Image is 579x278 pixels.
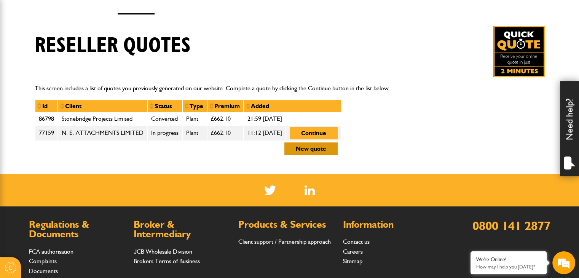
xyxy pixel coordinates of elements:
[476,264,541,270] p: How may I help you today?
[476,256,541,263] div: We're Online!
[238,238,331,245] a: Client support / Partnership approach
[35,100,58,113] th: Id
[29,220,126,239] h2: Regulations & Documents
[35,83,545,93] p: This screen includes a list of quotes you previously generated on our website. Complete a quote b...
[264,185,276,195] img: Twitter
[305,185,315,195] a: LinkedIn
[207,125,244,141] td: £662.10
[182,100,207,113] th: Type
[134,257,200,265] a: Brokers Terms of Business
[493,26,545,77] a: Get your insurance quote in just 2-minutes
[147,125,182,141] td: In progress
[182,125,207,141] td: Plant
[343,248,363,255] a: Careers
[560,81,579,176] div: Need help?
[58,112,147,125] td: Stonebridge Projects Limited
[244,112,286,125] td: 21:59 [DATE]
[244,100,341,113] th: Added
[244,125,286,141] td: 11:12 [DATE]
[29,257,57,265] a: Complaints
[35,33,191,59] h1: Reseller quotes
[147,100,182,113] th: Status
[305,185,315,195] img: Linked In
[238,220,335,230] h2: Products & Services
[147,112,182,125] td: Converted
[134,248,192,255] a: JCB Wholesale Division
[343,220,440,230] h2: Information
[134,220,231,239] h2: Broker & Intermediary
[35,112,58,125] td: 86798
[472,218,550,233] a: 0800 141 2877
[29,267,58,275] a: Documents
[35,125,58,141] td: 77159
[29,248,73,255] a: FCA authorisation
[493,26,545,77] img: Quick Quote
[207,112,244,125] td: £662.10
[290,127,338,139] button: Continue
[343,238,370,245] a: Contact us
[58,125,147,141] td: N. E. ATTACHMENTS LIMITED
[343,257,362,265] a: Sitemap
[182,112,207,125] td: Plant
[58,100,147,113] th: Client
[207,100,244,113] th: Premium
[284,142,338,155] button: New quote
